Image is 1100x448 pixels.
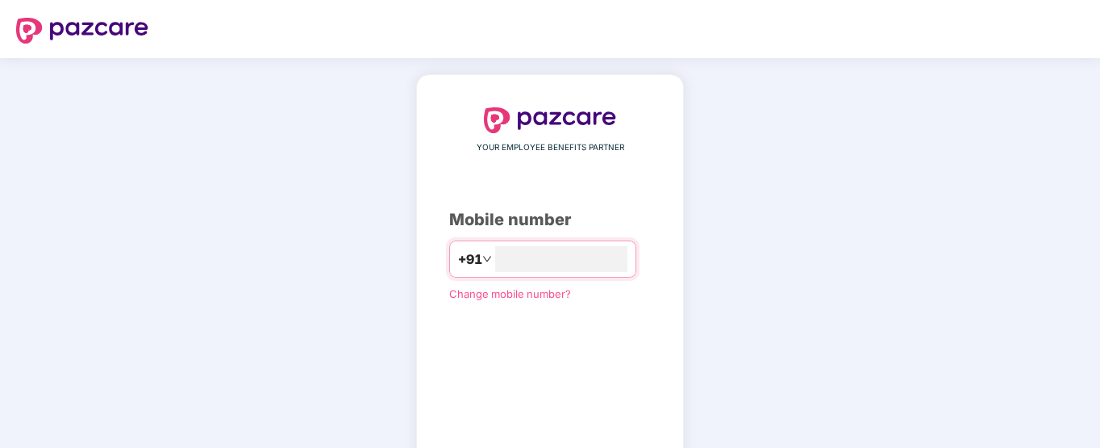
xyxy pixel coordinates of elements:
[477,141,624,154] span: YOUR EMPLOYEE BENEFITS PARTNER
[484,107,616,133] img: logo
[16,18,148,44] img: logo
[482,254,492,264] span: down
[449,287,571,300] a: Change mobile number?
[458,249,482,270] span: +91
[449,207,651,232] div: Mobile number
